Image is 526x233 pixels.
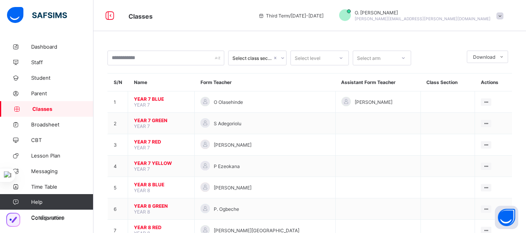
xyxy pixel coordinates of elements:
td: 2 [108,113,128,134]
span: YEAR 7 [134,145,150,151]
span: Classes [128,12,153,20]
div: Select level [295,51,320,65]
span: YEAR 8 BLUE [134,182,188,187]
span: O Olasehinde [214,99,243,105]
div: O.Ajayi [331,9,507,22]
td: 5 [108,177,128,198]
span: [PERSON_NAME][EMAIL_ADDRESS][PERSON_NAME][DOMAIN_NAME] [355,16,491,21]
span: YEAR 8 GREEN [134,203,188,209]
span: YEAR 7 BLUE [134,96,188,102]
span: Help [31,199,93,205]
span: CBT [31,137,93,143]
div: Select class section [232,55,272,61]
span: YEAR 7 [134,123,150,129]
div: Select arm [357,51,380,65]
td: 6 [108,198,128,220]
span: Dashboard [31,44,93,50]
td: 4 [108,156,128,177]
button: Open asap [495,206,518,229]
th: Assistant Form Teacher [335,74,420,91]
td: 3 [108,134,128,156]
span: Messaging [31,168,93,174]
span: Lesson Plan [31,152,93,159]
td: 1 [108,91,128,113]
span: Student [31,75,93,81]
span: YEAR 8 RED [134,224,188,230]
span: Configuration [31,214,93,221]
span: YEAR 7 GREEN [134,117,188,123]
span: Classes [32,106,93,112]
span: YEAR 7 [134,166,150,172]
span: P Ezeokana [214,163,240,169]
span: P. Ogbeche [214,206,239,212]
span: Parent [31,90,93,96]
span: O. [PERSON_NAME] [355,10,491,16]
span: YEAR 8 [134,187,150,193]
span: Download [473,54,495,60]
span: [PERSON_NAME] [355,99,392,105]
span: [PERSON_NAME] [214,142,252,148]
th: Name [128,74,195,91]
span: Broadsheet [31,121,93,128]
th: Form Teacher [195,74,335,91]
span: YEAR 7 YELLOW [134,160,188,166]
span: S Adegoriolu [214,121,241,126]
span: [PERSON_NAME] [214,185,252,191]
span: YEAR 8 [134,209,150,215]
img: safsims [7,7,67,23]
span: Time Table [31,184,93,190]
th: Actions [475,74,512,91]
th: Class Section [420,74,475,91]
span: Staff [31,59,93,65]
span: YEAR 7 [134,102,150,108]
th: S/N [108,74,128,91]
span: YEAR 7 RED [134,139,188,145]
span: session/term information [258,13,324,19]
